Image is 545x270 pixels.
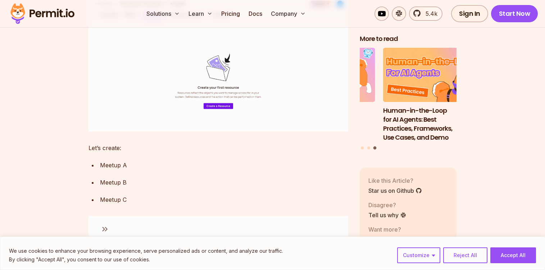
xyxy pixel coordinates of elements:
a: Star us on Github [368,186,422,195]
a: Human-in-the-Loop for AI Agents: Best Practices, Frameworks, Use Cases, and DemoHuman-in-the-Loop... [383,48,480,142]
button: Customize [397,247,440,263]
a: Join our Substack [368,235,424,244]
h2: More to read [360,34,457,43]
p: Want more? [368,225,424,234]
img: Why JWTs Can’t Handle AI Agent Access [278,48,375,102]
p: Like this Article? [368,176,422,185]
img: Permit logo [7,1,78,26]
li: 2 of 3 [278,48,375,142]
h3: Human-in-the-Loop for AI Agents: Best Practices, Frameworks, Use Cases, and Demo [383,106,480,142]
button: Learn [186,6,215,21]
a: Tell us why [368,211,407,219]
img: Human-in-the-Loop for AI Agents: Best Practices, Frameworks, Use Cases, and Demo [383,48,480,102]
a: Docs [246,6,265,21]
button: Go to slide 3 [373,146,377,150]
h3: Why JWTs Can’t Handle AI Agent Access [278,106,375,124]
a: 5.4k [409,6,442,21]
button: Reject All [443,247,487,263]
div: Meetup A [100,160,348,170]
p: We use cookies to enhance your browsing experience, serve personalized ads or content, and analyz... [9,247,283,255]
div: Meetup C [100,195,348,205]
button: Go to slide 1 [361,146,364,149]
button: Go to slide 2 [367,146,370,149]
p: Disagree? [368,201,407,209]
li: 3 of 3 [383,48,480,142]
a: Sign In [451,5,488,22]
a: Start Now [491,5,538,22]
button: Solutions [144,6,183,21]
div: Posts [360,48,457,151]
button: Company [268,6,309,21]
button: Accept All [490,247,536,263]
span: 5.4k [421,9,437,18]
a: Pricing [218,6,243,21]
p: Let’s create: [88,143,348,153]
div: Meetup B [100,177,348,187]
p: By clicking "Accept All", you consent to our use of cookies. [9,255,283,264]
